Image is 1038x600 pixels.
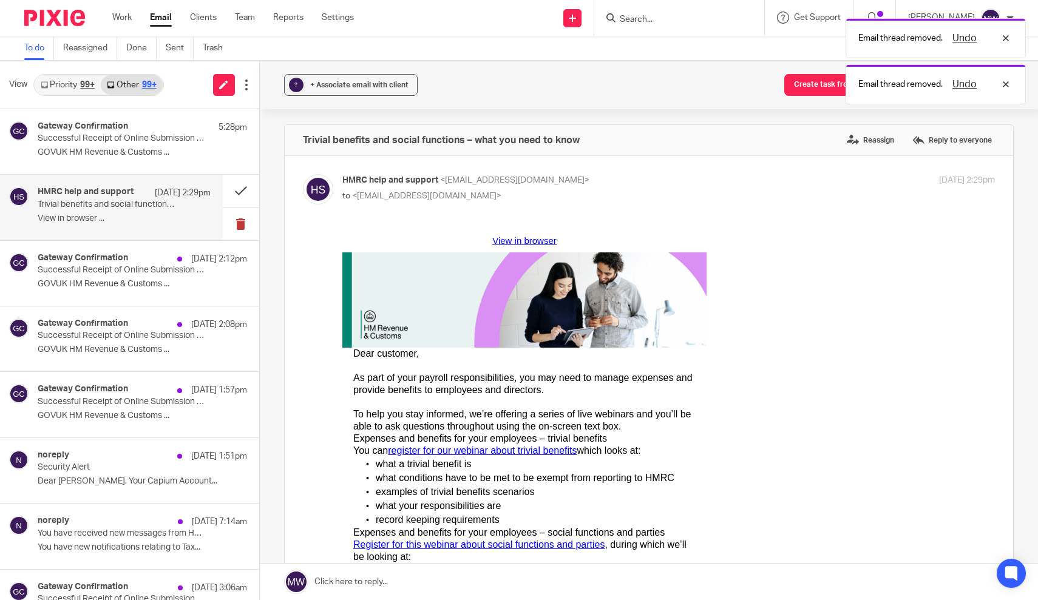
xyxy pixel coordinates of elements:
[150,7,214,17] a: View in browser
[9,384,29,403] img: svg%3E
[858,78,943,90] p: Email thread removed.
[33,272,158,282] span: what your responsibilities are
[38,133,205,144] p: Successful Receipt of Online Submission for Reference 120/RE92752
[203,36,232,60] a: Trash
[24,36,54,60] a: To do
[142,81,157,89] div: 99+
[11,536,232,546] span: Manage help and support emails in our email portal
[11,204,265,215] span: Expenses and benefits for your employees – trivial benefits
[101,75,162,95] a: Other99+
[33,286,157,296] span: record keeping requirements
[33,336,349,346] span: the conditions for the event to be exempt from tax and National Insurance
[38,319,128,329] h4: Gateway Confirmation
[24,231,27,240] span: •
[132,425,245,436] a: HMRC’s YouTube channel
[289,78,304,92] div: ?
[303,134,580,146] h4: Trivial benefits and social functions – what you need to know
[139,486,161,516] img: X
[38,121,128,132] h4: Gateway Confirmation
[38,253,128,263] h4: Gateway Confirmation
[24,365,27,374] span: •
[155,187,211,199] p: [DATE] 2:29pm
[11,560,205,570] span: Unsubscribe from all help and support emails
[24,272,27,282] span: •
[46,217,234,227] a: register for our webinar about trivial benefits
[342,192,350,200] span: to
[273,12,304,24] a: Reports
[33,350,151,360] span: what to do if it’s not exempt
[11,311,262,321] a: Register for this webinar about social functions and parties
[9,319,29,338] img: svg%3E
[150,12,172,24] a: Email
[9,253,29,272] img: svg%3E
[102,584,211,595] a: download the HMRC app
[235,12,255,24] a: Team
[38,528,205,539] p: You have received new messages from HMRC
[38,345,247,355] p: GOVUK HM Revenue & Customs ...
[38,476,247,487] p: Dear [PERSON_NAME], Your Capium Account...
[38,331,205,341] p: Successful Receipt of Online Submission for Reference 475/NA85209
[11,584,60,595] strong: HMRC app
[63,36,117,60] a: Reassigned
[192,582,247,594] p: [DATE] 3:06am
[24,286,27,296] span: •
[11,517,181,528] span: HMRC’s help and support email service
[38,187,134,197] h4: HMRC help and support
[11,120,350,203] span: As part of your payroll responsibilities, you may need to manage expenses and provide benefits to...
[24,351,27,360] span: •
[108,389,270,399] a: PAYE Settlement Agreements (PSAs)
[38,542,247,553] p: You have new notifications relating to Tax...
[9,450,29,470] img: svg%3E
[38,200,176,210] p: Trivial benefits and social functions – what you need to know
[11,389,345,484] span: For information about ' ' choose from our playlist of short videos – available on HMRC’s YouTube ...
[232,536,234,546] span: .
[310,81,409,89] span: + Associate email with client
[205,560,208,570] span: .
[858,32,943,44] p: Email thread removed.
[9,121,29,141] img: svg%3E
[9,516,29,535] img: svg%3E
[38,279,247,289] p: GOVUK HM Revenue & Customs ...
[322,12,354,24] a: Settings
[191,450,247,462] p: [DATE] 1:51pm
[38,397,205,407] p: Successful Receipt of Online Submission for Reference 120/XE88447
[112,12,132,24] a: Work
[303,174,333,204] img: svg%3E
[33,364,238,374] span: PAYE Settlement Agreements and how to apply
[440,176,589,184] span: <[EMAIL_ADDRESS][DOMAIN_NAME]>
[73,486,103,516] img: YouTube
[24,337,27,346] span: •
[284,74,418,96] button: ? + Associate email with client
[949,77,980,92] button: Undo
[35,75,101,95] a: Priority99+
[11,298,322,309] span: Expenses and benefits for your employees – social functions and parties
[80,81,95,89] div: 99+
[11,562,205,570] a: Unsubscribe from all help and support emails
[191,253,247,265] p: [DATE] 2:12pm
[190,12,217,24] a: Clients
[38,462,205,473] p: Security Alert
[192,516,247,528] p: [DATE] 7:14am
[38,516,69,526] h4: noreply
[11,538,232,546] a: Manage help and support emails in our email portal
[38,411,247,421] p: GOVUK HM Revenue & Customs ...
[126,36,157,60] a: Done
[9,78,27,91] span: View
[38,214,211,224] p: View in browser﻿ ...
[342,176,438,184] span: HMRC help and support
[38,147,247,158] p: GOVUK HM Revenue & Customs ...
[352,192,501,200] span: <[EMAIL_ADDRESS][DOMAIN_NAME]>
[11,311,344,333] span: , during which we’ll be looking at:
[191,384,247,396] p: [DATE] 1:57pm
[33,258,192,268] span: examples of trivial benefits scenarios
[33,244,332,254] span: what conditions have to be met to be exempt from reporting to HMRC
[24,244,27,254] span: •
[24,258,27,268] span: •
[981,8,1000,28] img: svg%3E
[33,230,129,240] span: what a trivial benefit is
[38,582,128,592] h4: Gateway Confirmation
